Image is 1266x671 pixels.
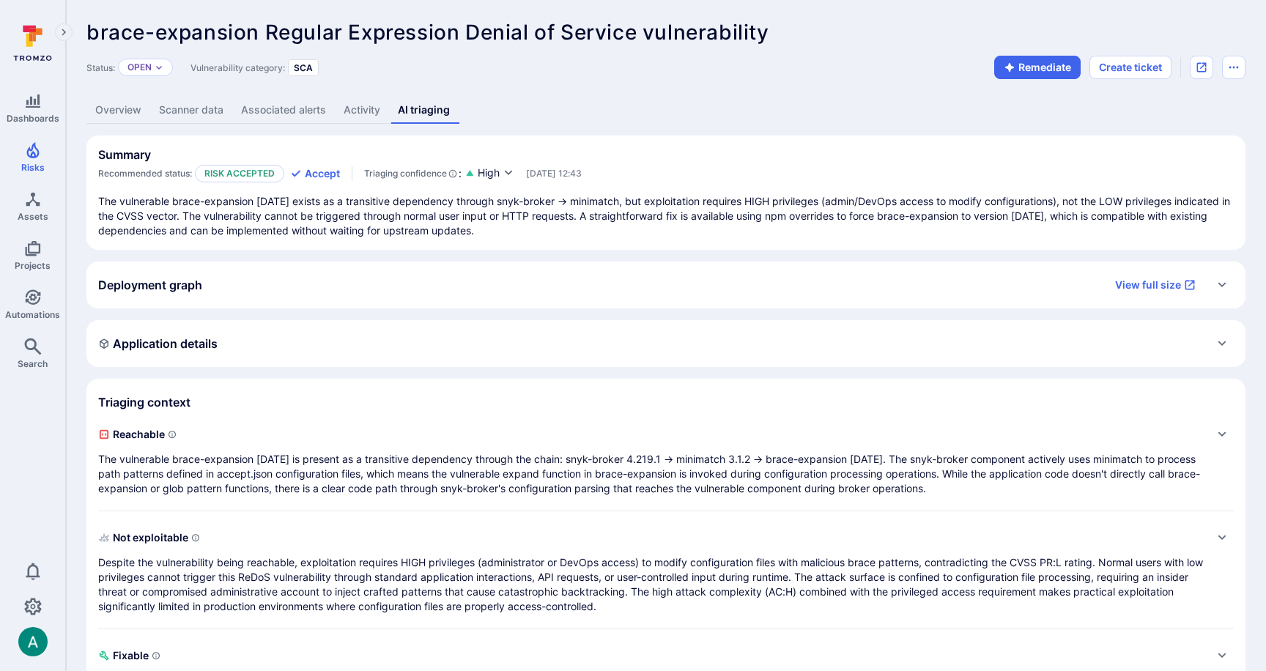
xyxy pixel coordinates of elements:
h2: Triaging context [98,395,190,409]
div: Open original issue [1190,56,1213,79]
p: Risk accepted [195,165,284,182]
span: Automations [5,309,60,320]
div: Expand [98,526,1234,614]
button: Create ticket [1089,56,1171,79]
span: Status: [86,62,115,73]
span: Recommended status: [98,168,192,179]
span: Projects [15,260,51,271]
i: Expand navigation menu [59,26,69,39]
a: Overview [86,97,150,124]
span: Risks [21,162,45,173]
svg: Indicates if a vulnerability can be exploited by an attacker to gain unauthorized access, execute... [191,533,200,542]
svg: Indicates if a vulnerability can be remediated or patched easily [152,651,160,660]
div: Expand [86,320,1245,367]
a: AI triaging [389,97,459,124]
h2: Application details [98,336,218,351]
img: ACg8ocLSa5mPYBaXNx3eFu_EmspyJX0laNWN7cXOFirfQ7srZveEpg=s96-c [18,627,48,656]
span: Search [18,358,48,369]
button: Open [127,62,152,73]
span: Reachable [98,423,1204,446]
span: Vulnerability category: [190,62,285,73]
p: The vulnerable brace-expansion [DATE] is present as a transitive dependency through the chain: sn... [98,452,1204,496]
span: Only visible to Tromzo users [526,168,582,179]
span: High [478,166,500,180]
a: View full size [1106,273,1204,297]
button: Options menu [1222,56,1245,79]
a: Activity [335,97,389,124]
span: Not exploitable [98,526,1204,549]
p: The vulnerable brace-expansion [DATE] exists as a transitive dependency through snyk-broker → min... [98,194,1234,238]
span: Triaging confidence [364,166,447,181]
button: Accept [290,166,340,181]
p: Despite the vulnerability being reachable, exploitation requires HIGH privileges (administrator o... [98,555,1204,614]
span: Assets [18,211,48,222]
span: Fixable [98,644,1204,667]
a: Scanner data [150,97,232,124]
div: Vulnerability tabs [86,97,1245,124]
div: Expand [86,262,1245,308]
h2: Summary [98,147,151,162]
button: Expand dropdown [155,63,163,72]
div: SCA [288,59,319,76]
h2: Deployment graph [98,278,202,292]
div: Expand [98,423,1234,496]
span: brace-expansion Regular Expression Denial of Service vulnerability [86,20,769,45]
span: Dashboards [7,113,59,124]
div: : [364,166,462,181]
svg: AI Triaging Agent self-evaluates the confidence behind recommended status based on the depth and ... [448,166,457,181]
button: Expand navigation menu [55,23,73,41]
button: High [478,166,514,181]
a: Associated alerts [232,97,335,124]
button: Remediate [994,56,1081,79]
svg: Indicates if a vulnerability code, component, function or a library can actually be reached or in... [168,430,177,439]
div: Arjan Dehar [18,627,48,656]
